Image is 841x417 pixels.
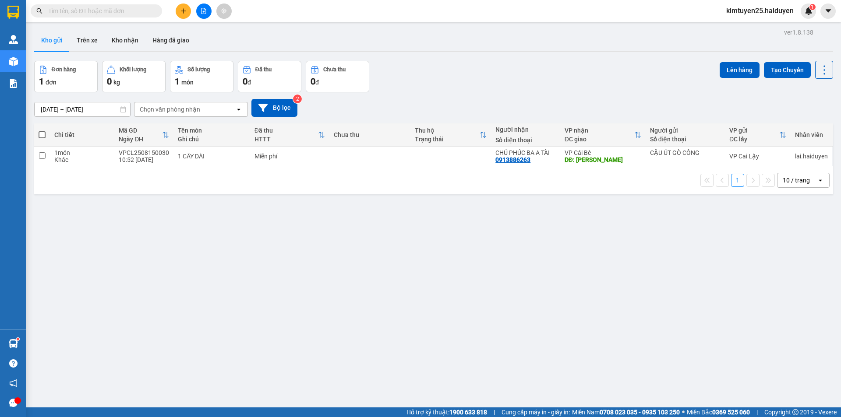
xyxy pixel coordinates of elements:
button: Tạo Chuyến [764,62,811,78]
th: Toggle SortBy [114,123,173,147]
button: file-add [196,4,212,19]
span: 1 [811,4,814,10]
div: Người gửi [650,127,721,134]
div: Mã GD [119,127,162,134]
div: Số điện thoại [495,137,555,144]
img: warehouse-icon [9,57,18,66]
span: aim [221,8,227,14]
strong: 0708 023 035 - 0935 103 250 [600,409,680,416]
img: logo-vxr [7,6,19,19]
div: Số lượng [187,67,210,73]
div: Đã thu [254,127,318,134]
span: caret-down [824,7,832,15]
div: VP nhận [565,127,634,134]
span: message [9,399,18,407]
button: 1 [731,174,744,187]
div: 10:52 [DATE] [119,156,169,163]
button: caret-down [820,4,836,19]
th: Toggle SortBy [410,123,491,147]
div: 1 CÂY DÀI [178,153,245,160]
img: warehouse-icon [9,339,18,348]
div: Đơn hàng [52,67,76,73]
span: 0 [107,76,112,87]
span: đơn [46,79,57,86]
div: CẬU ÚT GÒ CÔNG [650,149,721,156]
div: Số điện thoại [650,136,721,143]
div: VP gửi [729,127,779,134]
div: Người nhận [495,126,555,133]
div: Chưa thu [334,131,406,138]
span: kimtuyen25.haiduyen [719,5,801,16]
div: VPCL2508150030 [119,149,169,156]
span: món [181,79,194,86]
div: 1 món [54,149,110,156]
sup: 1 [809,4,816,10]
div: Ngày ĐH [119,136,162,143]
span: Miền Nam [572,407,680,417]
span: file-add [201,8,207,14]
div: VP Cái Bè [565,149,641,156]
span: Cung cấp máy in - giấy in: [502,407,570,417]
button: Kho nhận [105,30,145,51]
div: Miễn phí [254,153,325,160]
svg: open [817,177,824,184]
button: Kho gửi [34,30,70,51]
div: Trạng thái [415,136,480,143]
div: Khác [54,156,110,163]
button: Hàng đã giao [145,30,196,51]
span: notification [9,379,18,387]
button: Đã thu0đ [238,61,301,92]
div: ĐC giao [565,136,634,143]
div: Ghi chú [178,136,245,143]
div: Thu hộ [415,127,480,134]
span: question-circle [9,359,18,368]
div: 10 / trang [783,176,810,185]
span: plus [180,8,187,14]
sup: 2 [293,95,302,103]
strong: 1900 633 818 [449,409,487,416]
button: Đơn hàng1đơn [34,61,98,92]
span: search [36,8,42,14]
span: kg [113,79,120,86]
div: Chi tiết [54,131,110,138]
button: Khối lượng0kg [102,61,166,92]
span: 1 [39,76,44,87]
div: DĐ: VLXD XUÂN HOA [565,156,641,163]
span: Miền Bắc [687,407,750,417]
sup: 1 [17,338,19,340]
div: CHÚ PHÚC BA A TÀI [495,149,555,156]
input: Tìm tên, số ĐT hoặc mã đơn [48,6,152,16]
button: Lên hàng [720,62,760,78]
span: | [756,407,758,417]
div: 0913886263 [495,156,530,163]
div: VP Cai Lậy [729,153,786,160]
div: Nhân viên [795,131,828,138]
div: ĐC lấy [729,136,779,143]
button: Chưa thu0đ [306,61,369,92]
img: solution-icon [9,79,18,88]
button: aim [216,4,232,19]
svg: open [235,106,242,113]
strong: 0369 525 060 [712,409,750,416]
div: lai.haiduyen [795,153,828,160]
div: Tên món [178,127,245,134]
span: đ [315,79,319,86]
div: ver 1.8.138 [784,28,813,37]
img: warehouse-icon [9,35,18,44]
span: 0 [243,76,247,87]
div: Đã thu [255,67,272,73]
th: Toggle SortBy [250,123,329,147]
button: plus [176,4,191,19]
span: ⚪️ [682,410,685,414]
span: đ [247,79,251,86]
span: 1 [175,76,180,87]
button: Trên xe [70,30,105,51]
div: Chưa thu [323,67,346,73]
div: HTTT [254,136,318,143]
button: Số lượng1món [170,61,233,92]
div: Chọn văn phòng nhận [140,105,200,114]
span: Hỗ trợ kỹ thuật: [406,407,487,417]
div: Khối lượng [120,67,146,73]
span: | [494,407,495,417]
input: Select a date range. [35,102,130,116]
